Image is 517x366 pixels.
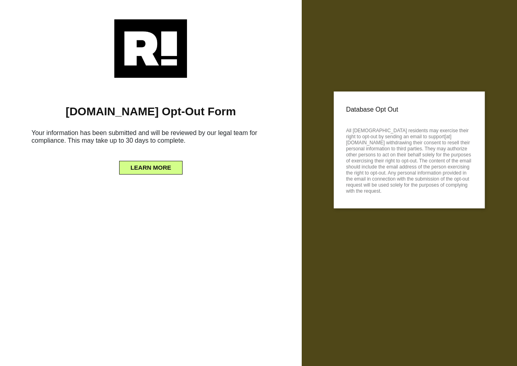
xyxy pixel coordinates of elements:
[119,162,183,168] a: LEARN MORE
[114,19,187,78] img: Retention.com
[346,125,473,194] p: All [DEMOGRAPHIC_DATA] residents may exercise their right to opt-out by sending an email to suppo...
[119,161,183,175] button: LEARN MORE
[12,126,290,151] h6: Your information has been submitted and will be reviewed by our legal team for compliance. This m...
[12,105,290,119] h1: [DOMAIN_NAME] Opt-Out Form
[346,104,473,116] p: Database Opt Out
